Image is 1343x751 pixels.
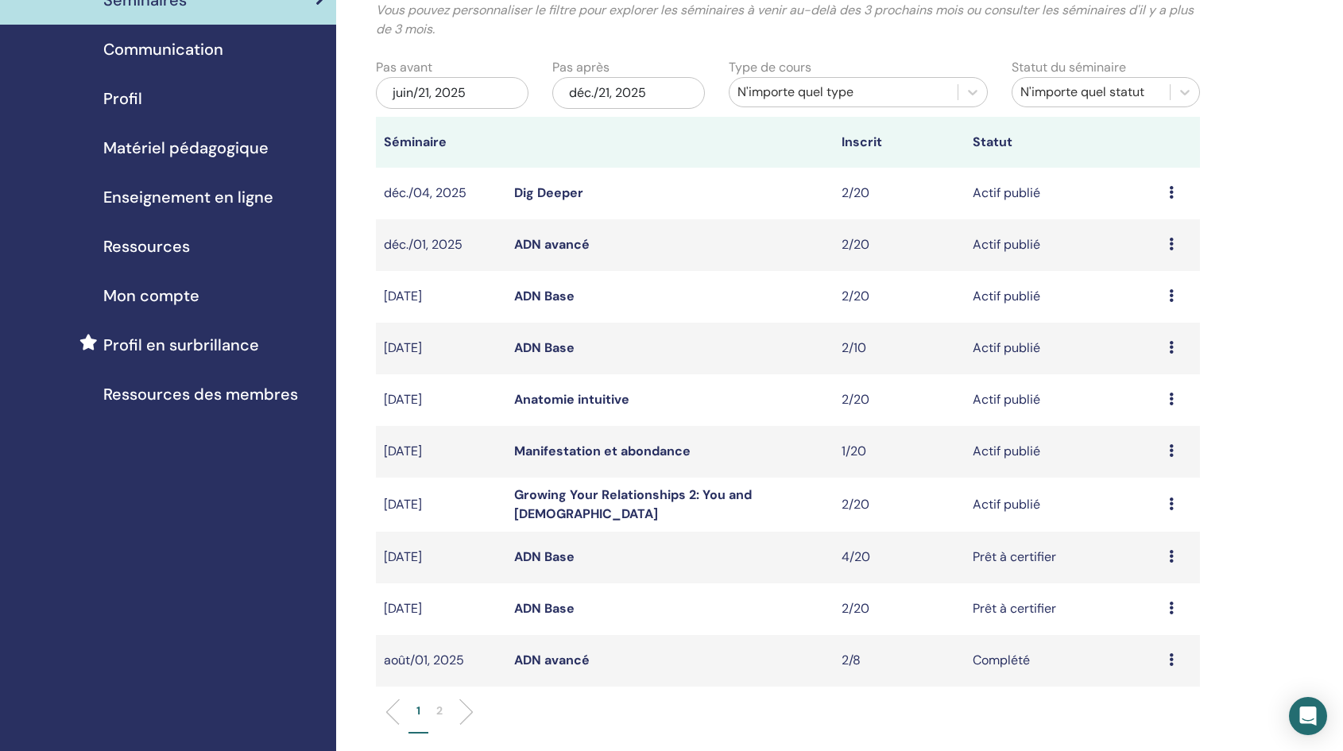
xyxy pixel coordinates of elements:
td: [DATE] [376,323,507,374]
span: Mon compte [103,284,199,308]
td: 1/20 [834,426,965,478]
td: Actif publié [965,168,1161,219]
td: Actif publié [965,426,1161,478]
div: déc./21, 2025 [552,77,705,109]
th: Statut [965,117,1161,168]
div: N'importe quel statut [1020,83,1162,102]
td: [DATE] [376,271,507,323]
a: Manifestation et abondance [514,443,691,459]
td: Complété [965,635,1161,687]
span: Matériel pédagogique [103,136,269,160]
td: Prêt à certifier [965,532,1161,583]
span: Ressources [103,234,190,258]
p: 2 [436,703,443,719]
a: ADN Base [514,339,575,356]
label: Pas avant [376,58,432,77]
td: 2/20 [834,478,965,532]
td: 2/20 [834,219,965,271]
td: [DATE] [376,374,507,426]
label: Pas après [552,58,610,77]
span: Ressources des membres [103,382,298,406]
span: Enseignement en ligne [103,185,273,209]
td: 2/20 [834,168,965,219]
td: Actif publié [965,374,1161,426]
span: Profil en surbrillance [103,333,259,357]
a: ADN Base [514,600,575,617]
a: ADN avancé [514,236,590,253]
td: 2/8 [834,635,965,687]
a: Anatomie intuitive [514,391,629,408]
td: 2/20 [834,271,965,323]
td: 2/20 [834,374,965,426]
td: Actif publié [965,478,1161,532]
label: Type de cours [729,58,811,77]
td: août/01, 2025 [376,635,507,687]
td: 2/10 [834,323,965,374]
div: N'importe quel type [737,83,950,102]
a: ADN Base [514,548,575,565]
td: [DATE] [376,532,507,583]
a: Dig Deeper [514,184,583,201]
th: Inscrit [834,117,965,168]
div: Open Intercom Messenger [1289,697,1327,735]
p: Vous pouvez personnaliser le filtre pour explorer les séminaires à venir au-delà des 3 prochains ... [376,1,1201,39]
td: Actif publié [965,271,1161,323]
a: ADN Base [514,288,575,304]
p: 1 [416,703,420,719]
div: juin/21, 2025 [376,77,528,109]
a: ADN avancé [514,652,590,668]
td: Actif publié [965,323,1161,374]
td: Prêt à certifier [965,583,1161,635]
td: déc./04, 2025 [376,168,507,219]
td: 4/20 [834,532,965,583]
a: Growing Your Relationships 2: You and [DEMOGRAPHIC_DATA] [514,486,752,522]
span: Communication [103,37,223,61]
td: [DATE] [376,478,507,532]
td: Actif publié [965,219,1161,271]
th: Séminaire [376,117,507,168]
td: [DATE] [376,426,507,478]
td: [DATE] [376,583,507,635]
td: 2/20 [834,583,965,635]
td: déc./01, 2025 [376,219,507,271]
span: Profil [103,87,142,110]
label: Statut du séminaire [1012,58,1126,77]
